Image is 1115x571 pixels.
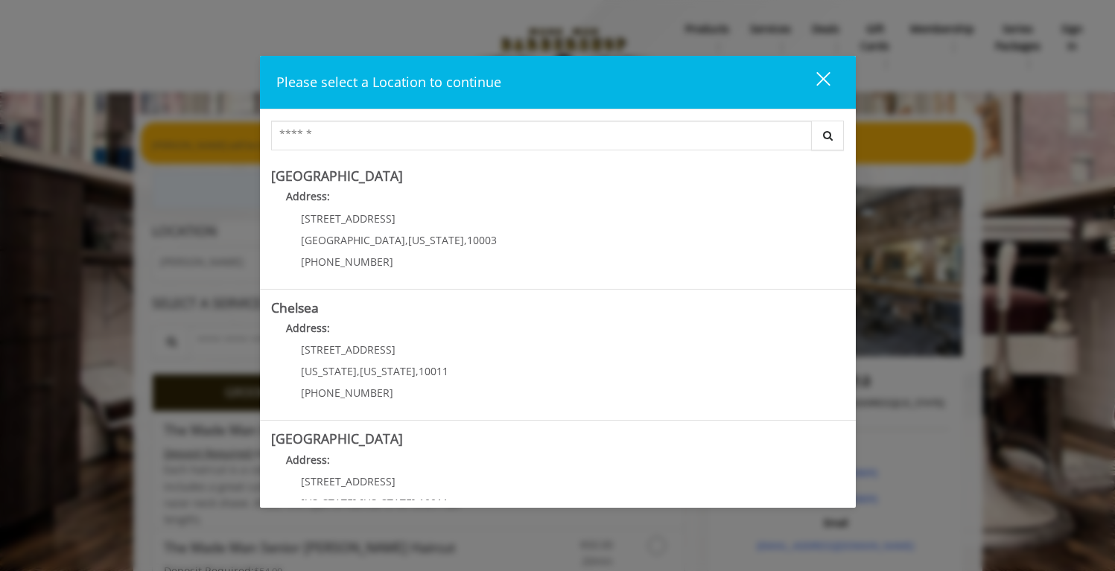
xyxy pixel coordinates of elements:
[301,474,396,488] span: [STREET_ADDRESS]
[360,496,416,510] span: [US_STATE]
[276,73,501,91] span: Please select a Location to continue
[301,496,357,510] span: [US_STATE]
[360,364,416,378] span: [US_STATE]
[301,211,396,226] span: [STREET_ADDRESS]
[789,67,839,98] button: close dialog
[405,233,408,247] span: ,
[286,321,330,335] b: Address:
[467,233,497,247] span: 10003
[271,299,319,316] b: Chelsea
[301,386,393,400] span: [PHONE_NUMBER]
[819,130,836,141] i: Search button
[301,233,405,247] span: [GEOGRAPHIC_DATA]
[408,233,464,247] span: [US_STATE]
[419,496,448,510] span: 10011
[357,364,360,378] span: ,
[286,189,330,203] b: Address:
[271,167,403,185] b: [GEOGRAPHIC_DATA]
[271,430,403,447] b: [GEOGRAPHIC_DATA]
[419,364,448,378] span: 10011
[416,364,419,378] span: ,
[301,255,393,269] span: [PHONE_NUMBER]
[301,364,357,378] span: [US_STATE]
[301,342,396,357] span: [STREET_ADDRESS]
[286,453,330,467] b: Address:
[271,121,812,150] input: Search Center
[464,233,467,247] span: ,
[416,496,419,510] span: ,
[357,496,360,510] span: ,
[271,121,845,158] div: Center Select
[799,71,829,93] div: close dialog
